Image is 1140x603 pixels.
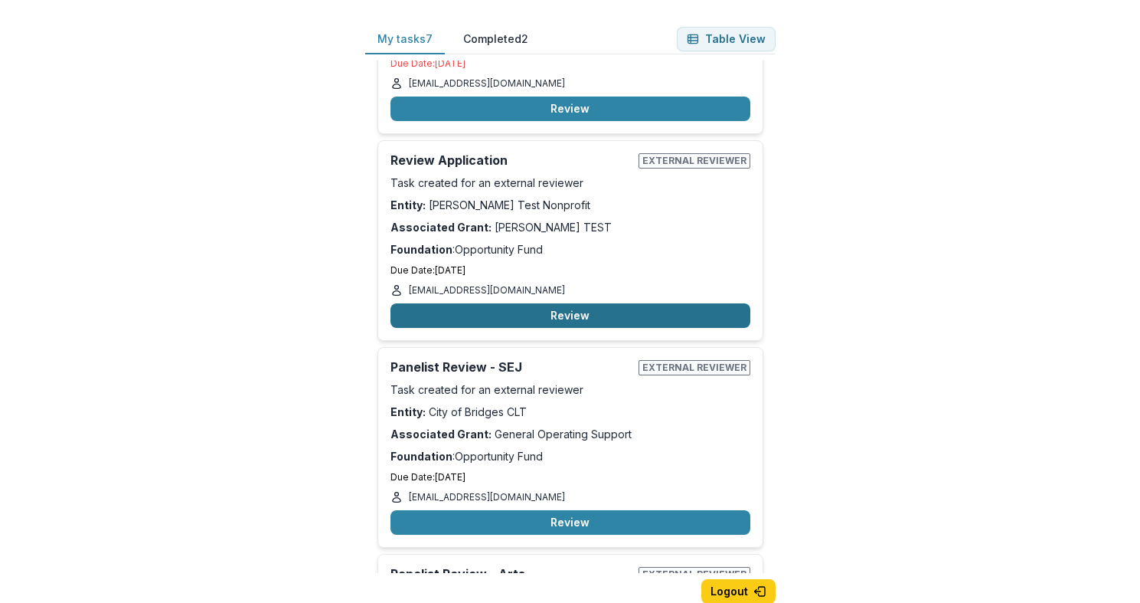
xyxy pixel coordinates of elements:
[390,450,452,463] strong: Foundation
[390,175,750,191] p: Task created for an external reviewer
[390,243,452,256] strong: Foundation
[390,264,750,277] p: Due Date: [DATE]
[390,197,750,213] p: [PERSON_NAME] Test Nonprofit
[390,241,750,257] p: : Opportunity Fund
[409,283,565,297] p: [EMAIL_ADDRESS][DOMAIN_NAME]
[409,77,565,90] p: [EMAIL_ADDRESS][DOMAIN_NAME]
[390,567,632,582] h2: Panelist Review - Arts
[390,57,750,70] p: Due Date: [DATE]
[390,382,750,398] p: Task created for an external reviewer
[390,97,750,121] button: Review
[677,27,776,51] button: Table View
[390,510,750,535] button: Review
[390,221,492,234] strong: Associated Grant:
[390,198,426,211] strong: Entity:
[365,25,445,54] button: My tasks 7
[390,303,750,328] button: Review
[390,404,750,420] p: City of Bridges CLT
[390,219,750,235] p: [PERSON_NAME] TEST
[639,153,750,169] span: External reviewer
[390,426,750,442] p: General Operating Support
[451,25,541,54] button: Completed 2
[390,428,492,441] strong: Associated Grant:
[409,490,565,504] p: [EMAIL_ADDRESS][DOMAIN_NAME]
[390,153,632,168] h2: Review Application
[390,448,750,464] p: : Opportunity Fund
[390,360,632,375] h2: Panelist Review - SEJ
[390,470,750,484] p: Due Date: [DATE]
[390,405,426,418] strong: Entity:
[639,360,750,375] span: External reviewer
[639,567,750,582] span: External reviewer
